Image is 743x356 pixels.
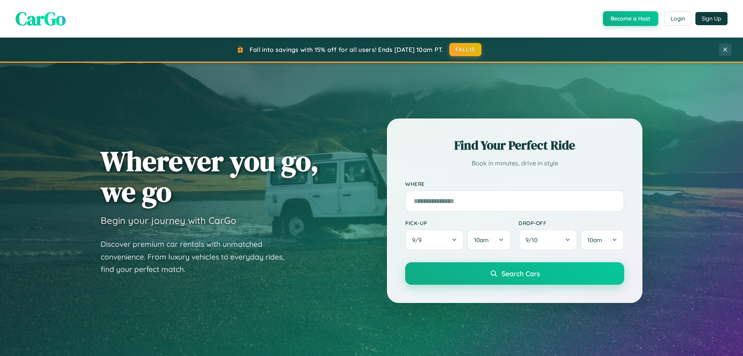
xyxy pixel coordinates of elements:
[250,46,443,53] span: Fall into savings with 15% off for all users! Ends [DATE] 10am PT.
[405,262,624,285] button: Search Cars
[580,229,624,251] button: 10am
[449,43,482,56] button: FALL15
[405,137,624,154] h2: Find Your Perfect Ride
[467,229,511,251] button: 10am
[101,238,294,276] p: Discover premium car rentals with unmatched convenience. From luxury vehicles to everyday rides, ...
[101,215,236,226] h3: Begin your journey with CarGo
[502,269,540,278] span: Search Cars
[603,11,658,26] button: Become a Host
[405,158,624,169] p: Book in minutes, drive in style
[405,181,624,187] label: Where
[405,229,464,251] button: 9/9
[526,236,541,244] span: 9 / 10
[519,220,624,226] label: Drop-off
[15,6,66,31] span: CarGo
[412,236,425,244] span: 9 / 9
[695,12,728,25] button: Sign Up
[519,229,577,251] button: 9/10
[405,220,511,226] label: Pick-up
[587,236,602,244] span: 10am
[474,236,489,244] span: 10am
[101,146,319,207] h1: Wherever you go, we go
[664,12,692,26] button: Login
